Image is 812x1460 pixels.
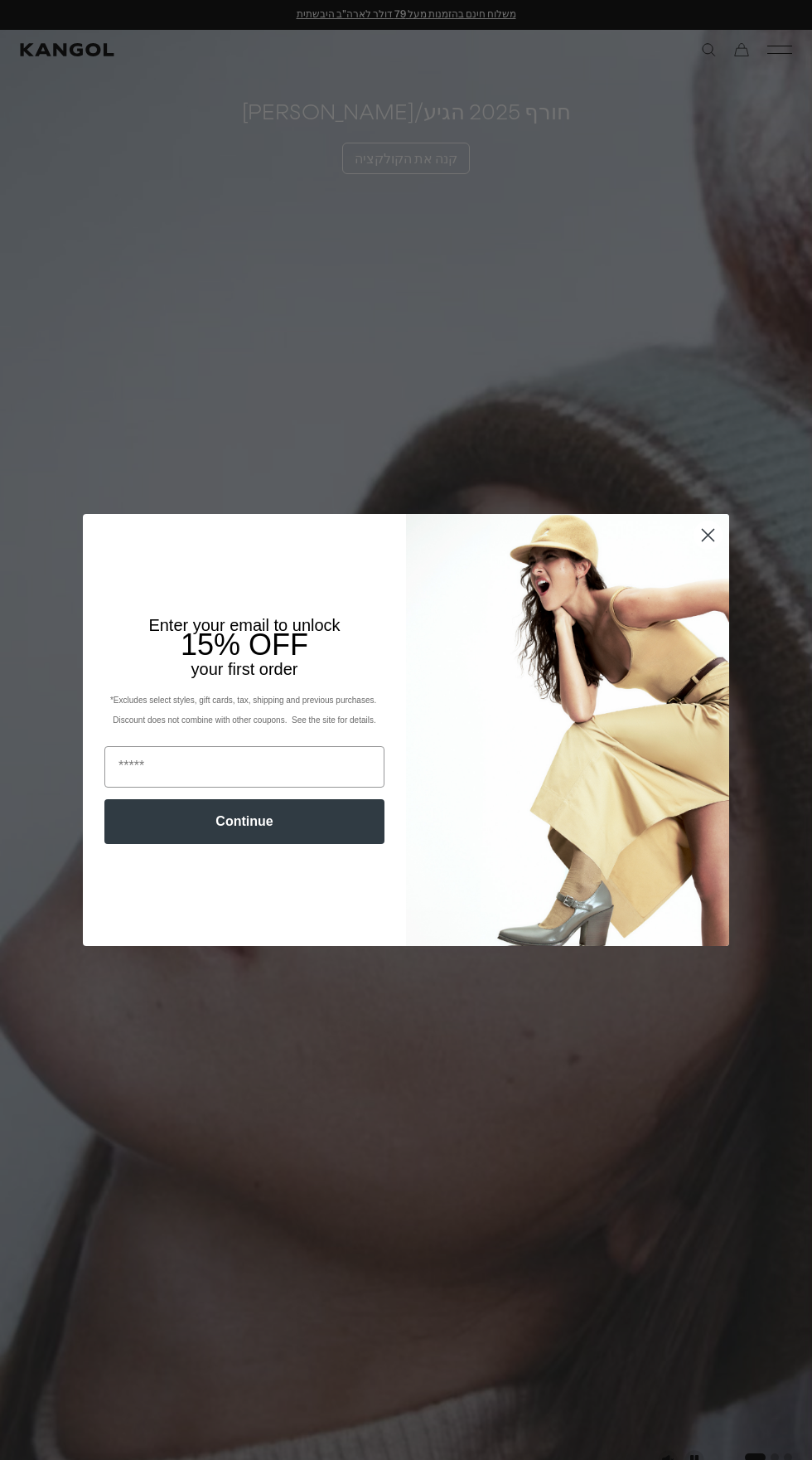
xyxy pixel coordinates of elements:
[181,628,308,662] span: 15% OFF
[694,521,723,550] button: Close dialog
[104,746,384,788] input: Email
[104,799,384,844] button: Continue
[110,696,379,725] span: *Excludes select styles, gift cards, tax, shipping and previous purchases. Discount does not comb...
[406,514,729,945] img: 93be19ad-e773-4382-80b9-c9d740c9197f.jpeg
[191,660,298,678] span: your first order
[148,616,340,634] span: Enter your email to unlock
